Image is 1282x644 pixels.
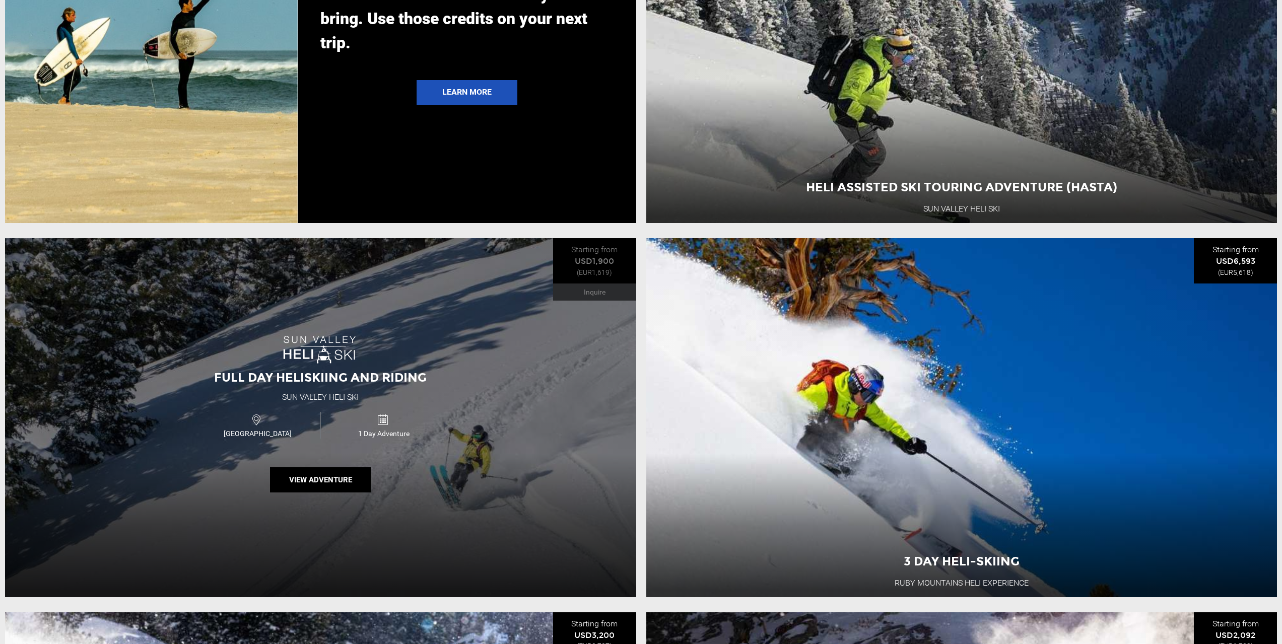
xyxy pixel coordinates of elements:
span: [GEOGRAPHIC_DATA] [194,428,320,439]
span: 1 Day Adventure [321,428,446,439]
span: Full Day Heliskiing and Riding [214,370,427,385]
img: images [280,335,361,364]
button: View Adventure [270,467,371,492]
div: Sun Valley Heli Ski [282,392,359,403]
a: Learn More [417,80,517,105]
